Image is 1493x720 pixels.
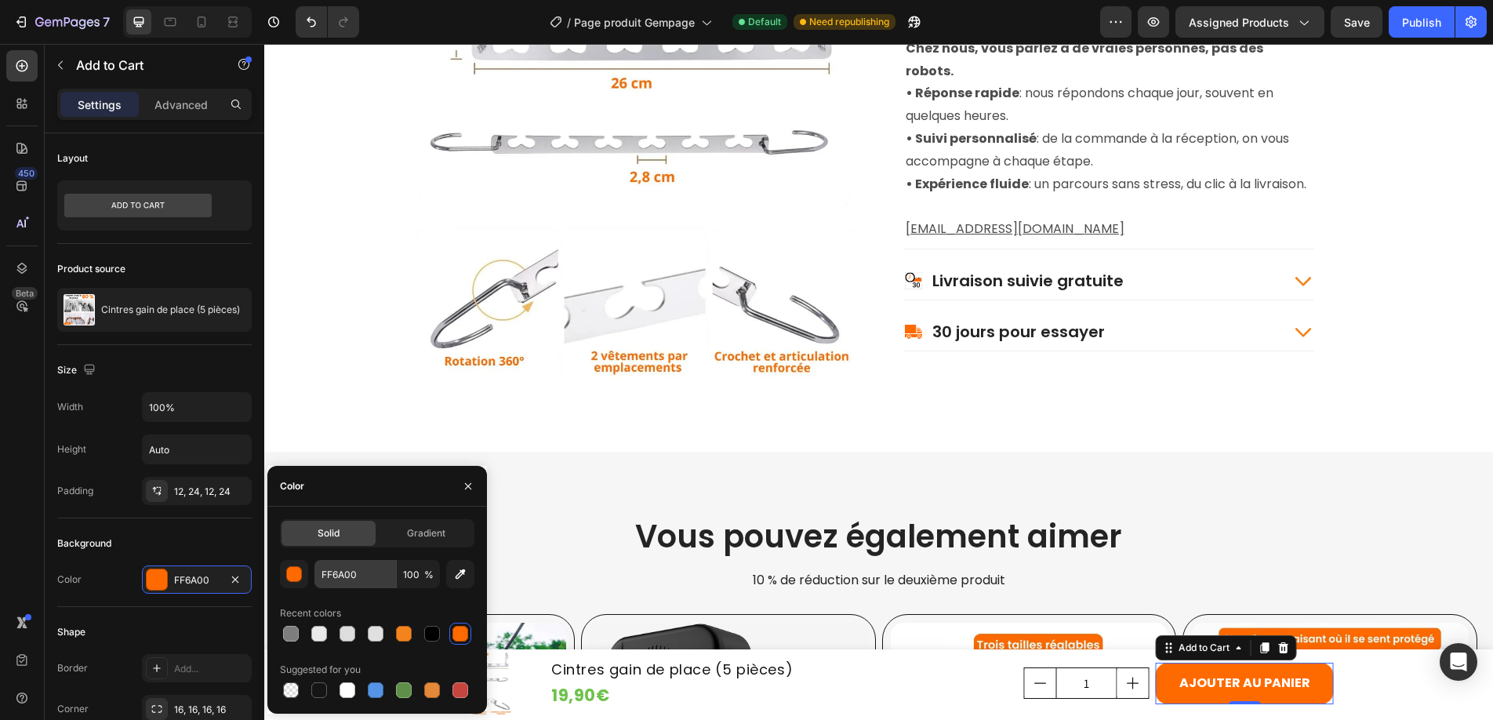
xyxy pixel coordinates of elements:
p: Advanced [154,96,208,113]
button: 7 [6,6,117,38]
div: Color [57,573,82,587]
h1: Cintres gain de place (5 pièces) [285,613,688,638]
p: : de la commande à la réception, on vous accompagne à chaque étape. [641,84,1048,129]
button: Assigned Products [1175,6,1324,38]
iframe: Design area [264,44,1493,720]
p: Cintres gain de place (5 pièces) [101,304,240,315]
div: 16, 16, 16, 16 [174,703,248,717]
p: 7 [103,13,110,31]
div: Border [57,661,88,675]
div: 12, 24, 12, 24 [174,485,248,499]
p: Add to Cart [76,56,209,75]
div: Undo/Redo [296,6,359,38]
div: Size [57,360,99,381]
div: FF6A00 [174,573,220,587]
button: AJOUTER AU PANIER [892,619,1070,660]
h2: Vous pouvez également aimer [144,471,1085,515]
div: Publish [1402,14,1441,31]
div: Beta [12,287,38,300]
div: AJOUTER AU PANIER [915,628,1046,651]
div: Background [57,536,111,551]
u: [EMAIL_ADDRESS][DOMAIN_NAME] [641,176,860,194]
div: Recent colors [280,606,341,620]
div: Add... [174,662,248,676]
button: increment [853,624,885,654]
input: Auto [143,393,251,421]
p: : nous répondons chaque jour, souvent en quelques heures. [641,38,1048,84]
p: : un parcours sans stress, du clic à la livraison. [641,129,1048,197]
div: Add to Cart [911,597,968,611]
strong: • Suivi personnalisé [641,85,772,104]
div: Width [57,400,83,414]
img: product feature img [64,294,95,325]
div: Shape [57,625,85,639]
input: quantity [792,624,853,654]
span: Need republishing [809,15,889,29]
div: Height [57,442,86,456]
div: Color [280,479,304,493]
span: Page produit Gempage [574,14,695,31]
span: Assigned Products [1189,14,1289,31]
span: Default [748,15,781,29]
div: Suggested for you [280,663,361,677]
div: Padding [57,484,93,498]
strong: • Expérience fluide [641,131,765,149]
div: 19,90€ [285,638,688,666]
div: Layout [57,151,88,165]
p: Livraison suivie gratuite [668,227,859,247]
input: Auto [143,435,251,464]
button: Publish [1389,6,1455,38]
span: Gradient [407,526,445,540]
div: Product source [57,262,125,276]
span: Solid [318,526,340,540]
div: 450 [15,167,38,180]
p: Settings [78,96,122,113]
button: Save [1331,6,1382,38]
div: Open Intercom Messenger [1440,643,1477,681]
span: % [424,568,434,582]
span: / [567,14,571,31]
p: 30 jours pour essayer [668,278,841,298]
div: Corner [57,702,89,716]
input: Eg: FFFFFF [314,560,396,588]
button: decrement [761,624,792,654]
p: 10 % de réduction sur le deuxième produit [146,529,1084,545]
span: Save [1344,16,1370,29]
strong: • Réponse rapide [641,40,755,58]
